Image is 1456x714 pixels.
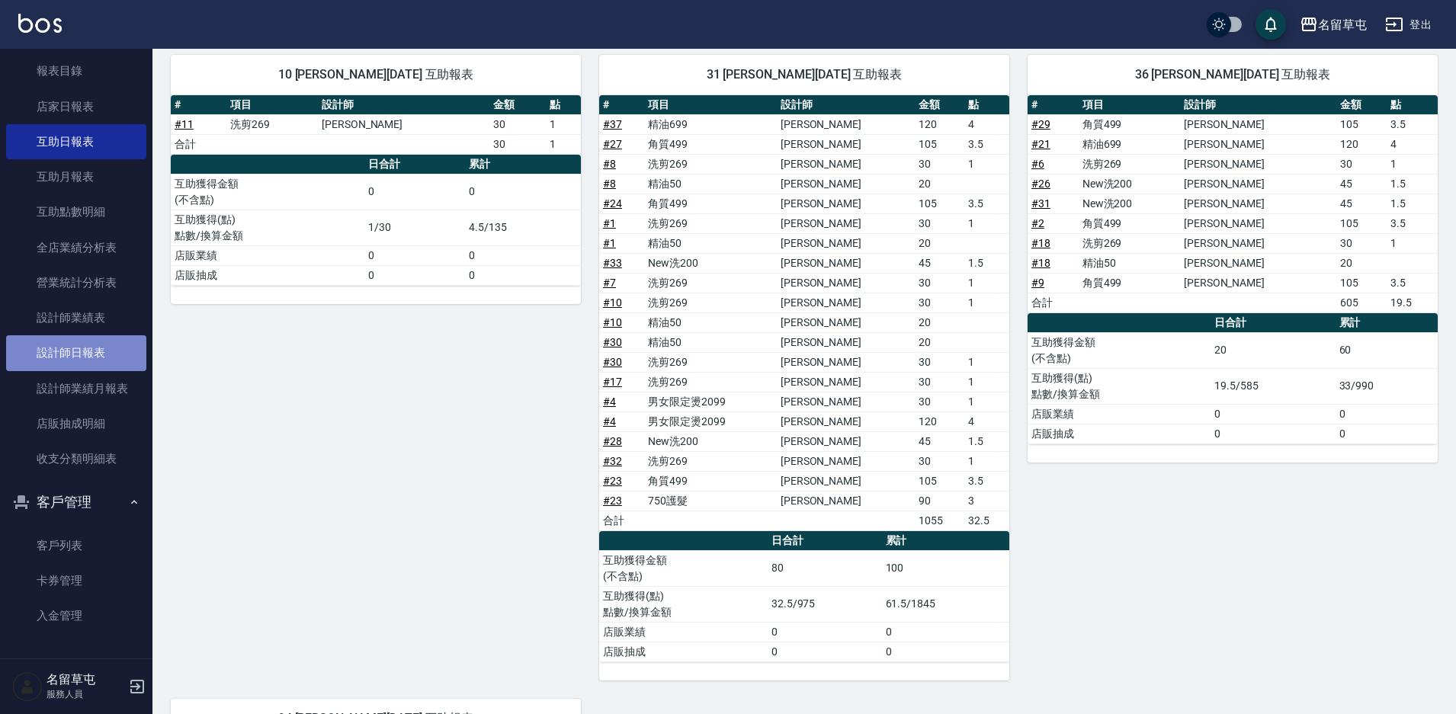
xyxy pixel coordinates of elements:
[882,550,1009,586] td: 100
[1079,233,1180,253] td: 洗剪269
[915,114,964,134] td: 120
[603,178,616,190] a: #8
[603,455,622,467] a: #32
[1180,273,1336,293] td: [PERSON_NAME]
[1079,95,1180,115] th: 項目
[644,174,777,194] td: 精油50
[1387,174,1438,194] td: 1.5
[1031,197,1050,210] a: #31
[1211,404,1335,424] td: 0
[915,372,964,392] td: 30
[644,114,777,134] td: 精油699
[964,352,1009,372] td: 1
[603,475,622,487] a: #23
[603,415,616,427] a: #4
[318,114,489,134] td: [PERSON_NAME]
[1211,332,1335,368] td: 20
[644,392,777,411] td: 男女限定燙2099
[915,392,964,411] td: 30
[915,332,964,352] td: 20
[964,154,1009,174] td: 1
[1211,313,1335,333] th: 日合計
[1336,95,1387,115] th: 金額
[603,237,616,249] a: #1
[6,265,146,300] a: 營業統計分析表
[489,114,545,134] td: 30
[777,114,915,134] td: [PERSON_NAME]
[1336,154,1387,174] td: 30
[915,213,964,233] td: 30
[603,138,622,150] a: #27
[644,253,777,273] td: New洗200
[189,67,563,82] span: 10 [PERSON_NAME][DATE] 互助報表
[465,155,581,174] th: 累計
[6,159,146,194] a: 互助月報表
[465,245,581,265] td: 0
[1336,174,1387,194] td: 45
[915,253,964,273] td: 45
[6,230,146,265] a: 全店業績分析表
[777,174,915,194] td: [PERSON_NAME]
[6,528,146,563] a: 客戶列表
[777,134,915,154] td: [PERSON_NAME]
[964,253,1009,273] td: 1.5
[915,95,964,115] th: 金額
[1256,9,1286,40] button: save
[1031,277,1044,289] a: #9
[546,95,581,115] th: 點
[6,406,146,441] a: 店販抽成明細
[964,451,1009,471] td: 1
[603,435,622,447] a: #28
[777,253,915,273] td: [PERSON_NAME]
[1031,237,1050,249] a: #18
[6,124,146,159] a: 互助日報表
[644,491,777,511] td: 750護髮
[603,197,622,210] a: #24
[768,586,882,622] td: 32.5/975
[6,563,146,598] a: 卡券管理
[915,233,964,253] td: 20
[644,451,777,471] td: 洗剪269
[6,194,146,229] a: 互助點數明細
[1336,213,1387,233] td: 105
[1079,134,1180,154] td: 精油699
[1079,253,1180,273] td: 精油50
[6,482,146,522] button: 客戶管理
[915,312,964,332] td: 20
[915,293,964,312] td: 30
[964,293,1009,312] td: 1
[1180,174,1336,194] td: [PERSON_NAME]
[915,411,964,431] td: 120
[599,586,768,622] td: 互助獲得(點) 點數/換算金額
[1031,158,1044,170] a: #6
[1180,233,1336,253] td: [PERSON_NAME]
[603,495,622,507] a: #23
[364,265,465,285] td: 0
[1031,217,1044,229] a: #2
[1336,194,1387,213] td: 45
[915,273,964,293] td: 30
[915,491,964,511] td: 90
[364,210,465,245] td: 1/30
[1180,194,1336,213] td: [PERSON_NAME]
[599,550,768,586] td: 互助獲得金額 (不含點)
[465,265,581,285] td: 0
[1031,138,1050,150] a: #21
[603,277,616,289] a: #7
[777,431,915,451] td: [PERSON_NAME]
[1028,95,1438,313] table: a dense table
[964,392,1009,411] td: 1
[1046,67,1419,82] span: 36 [PERSON_NAME][DATE] 互助報表
[603,336,622,348] a: #30
[171,265,364,285] td: 店販抽成
[603,356,622,368] a: #30
[644,431,777,451] td: New洗200
[644,312,777,332] td: 精油50
[1028,404,1211,424] td: 店販業績
[617,67,991,82] span: 31 [PERSON_NAME][DATE] 互助報表
[777,293,915,312] td: [PERSON_NAME]
[1079,213,1180,233] td: 角質499
[644,194,777,213] td: 角質499
[1211,368,1335,404] td: 19.5/585
[1387,233,1438,253] td: 1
